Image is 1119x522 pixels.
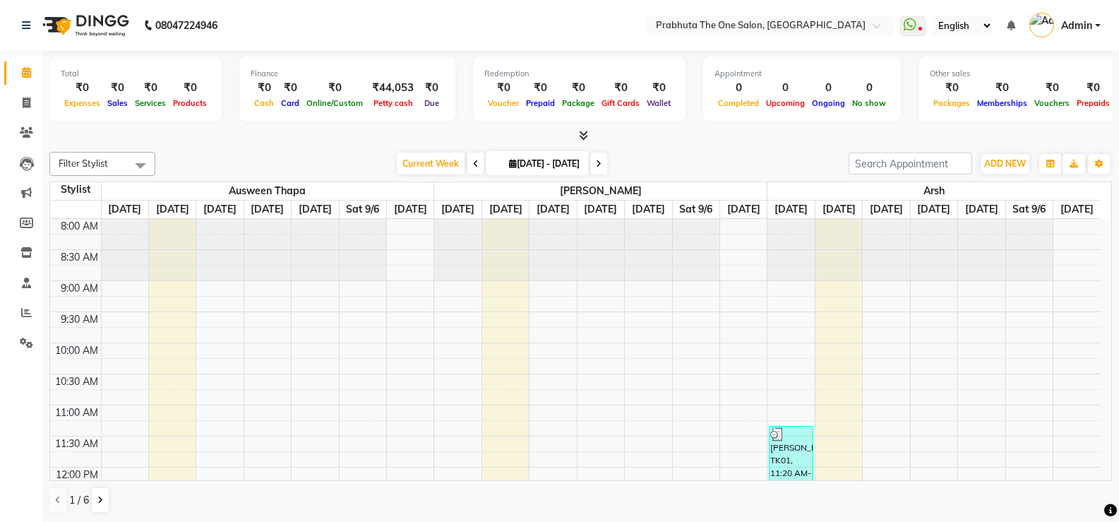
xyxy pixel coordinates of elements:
[58,281,101,296] div: 9:00 AM
[52,405,101,420] div: 11:00 AM
[643,98,674,108] span: Wallet
[581,201,620,218] a: September 4, 2025
[820,201,858,218] a: September 2, 2025
[52,343,101,358] div: 10:00 AM
[303,98,366,108] span: Online/Custom
[629,201,668,218] a: September 5, 2025
[277,98,303,108] span: Card
[50,182,101,197] div: Stylist
[251,98,277,108] span: Cash
[762,98,808,108] span: Upcoming
[1061,18,1092,33] span: Admin
[36,6,133,45] img: logo
[61,98,104,108] span: Expenses
[58,219,101,234] div: 8:00 AM
[558,80,598,96] div: ₹0
[770,427,813,487] div: [PERSON_NAME], TK01, 11:20 AM-12:20 PM, Haircut,[PERSON_NAME]
[155,6,217,45] b: 08047224946
[397,153,465,174] span: Current Week
[505,158,583,169] span: [DATE] - [DATE]
[366,80,419,96] div: ₹44,053
[1031,98,1073,108] span: Vouchers
[52,374,101,389] div: 10:30 AM
[484,98,522,108] span: Voucher
[1073,98,1113,108] span: Prepaids
[772,201,810,218] a: September 1, 2025
[849,80,890,96] div: 0
[558,98,598,108] span: Package
[277,80,303,96] div: ₹0
[974,80,1031,96] div: ₹0
[676,201,715,218] a: September 6, 2025
[522,80,558,96] div: ₹0
[370,98,417,108] span: Petty cash
[714,68,890,80] div: Appointment
[522,98,558,108] span: Prepaid
[201,201,239,218] a: September 3, 2025
[421,98,443,108] span: Due
[914,201,953,218] a: September 4, 2025
[104,80,131,96] div: ₹0
[1073,80,1113,96] div: ₹0
[867,201,906,218] a: September 3, 2025
[104,98,131,108] span: Sales
[762,80,808,96] div: 0
[974,98,1031,108] span: Memberships
[643,80,674,96] div: ₹0
[1010,201,1048,218] a: September 6, 2025
[343,201,382,218] a: September 6, 2025
[1058,201,1096,218] a: September 7, 2025
[1029,13,1054,37] img: Admin
[434,182,767,200] span: [PERSON_NAME]
[808,80,849,96] div: 0
[248,201,287,218] a: September 4, 2025
[251,80,277,96] div: ₹0
[61,68,210,80] div: Total
[52,437,101,451] div: 11:30 AM
[930,80,974,96] div: ₹0
[296,201,335,218] a: September 5, 2025
[767,182,1101,200] span: Arsh
[1031,80,1073,96] div: ₹0
[484,80,522,96] div: ₹0
[930,98,974,108] span: Packages
[486,201,525,218] a: September 2, 2025
[102,182,434,200] span: ausween thapa
[131,80,169,96] div: ₹0
[534,201,573,218] a: September 3, 2025
[714,80,762,96] div: 0
[153,201,192,218] a: September 2, 2025
[58,250,101,265] div: 8:30 AM
[724,201,763,218] a: September 7, 2025
[981,154,1029,174] button: ADD NEW
[61,80,104,96] div: ₹0
[419,80,444,96] div: ₹0
[598,80,643,96] div: ₹0
[484,68,674,80] div: Redemption
[984,158,1026,169] span: ADD NEW
[438,201,477,218] a: September 1, 2025
[849,153,972,174] input: Search Appointment
[303,80,366,96] div: ₹0
[105,201,144,218] a: September 1, 2025
[169,98,210,108] span: Products
[962,201,1001,218] a: September 5, 2025
[251,68,444,80] div: Finance
[131,98,169,108] span: Services
[53,468,101,482] div: 12:00 PM
[59,158,108,169] span: Filter Stylist
[808,98,849,108] span: Ongoing
[598,98,643,108] span: Gift Cards
[714,98,762,108] span: Completed
[849,98,890,108] span: No show
[58,312,101,327] div: 9:30 AM
[169,80,210,96] div: ₹0
[391,201,430,218] a: September 7, 2025
[69,493,89,508] span: 1 / 6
